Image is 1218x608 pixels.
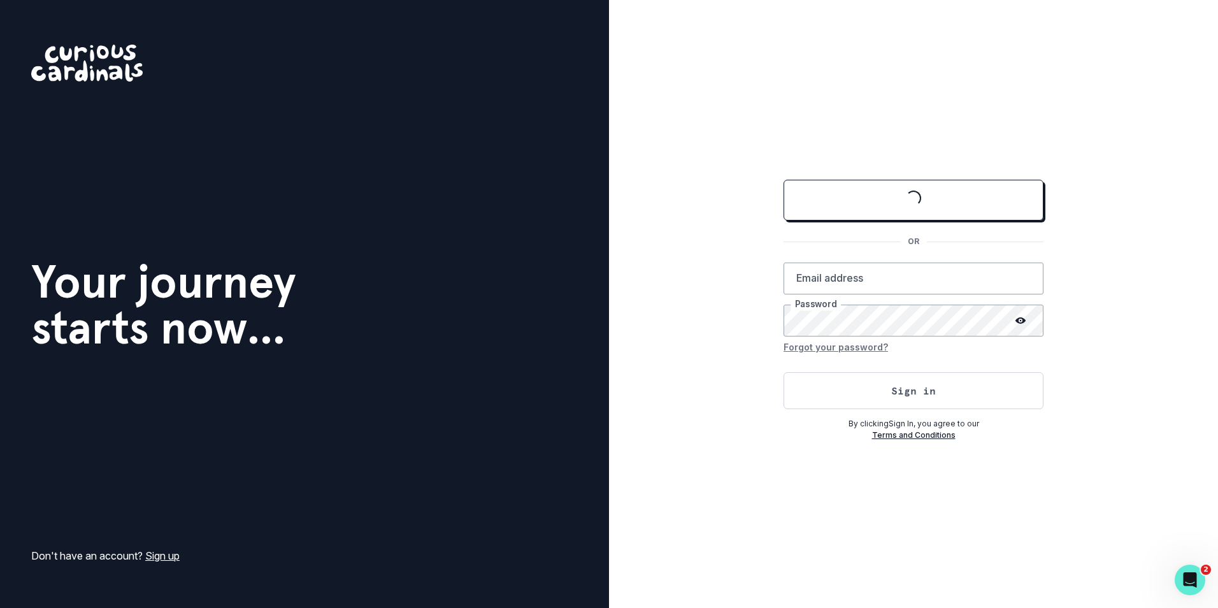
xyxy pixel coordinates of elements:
p: OR [900,236,927,247]
button: Sign in [784,372,1043,409]
iframe: Intercom live chat [1175,565,1205,595]
a: Terms and Conditions [872,430,956,440]
img: Curious Cardinals Logo [31,45,143,82]
p: Don't have an account? [31,548,180,563]
button: Sign in with Google (GSuite) [784,180,1043,221]
span: 2 [1201,565,1211,575]
a: Sign up [145,549,180,562]
button: Forgot your password? [784,337,888,357]
h1: Your journey starts now... [31,259,296,351]
p: By clicking Sign In , you agree to our [784,418,1043,430]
